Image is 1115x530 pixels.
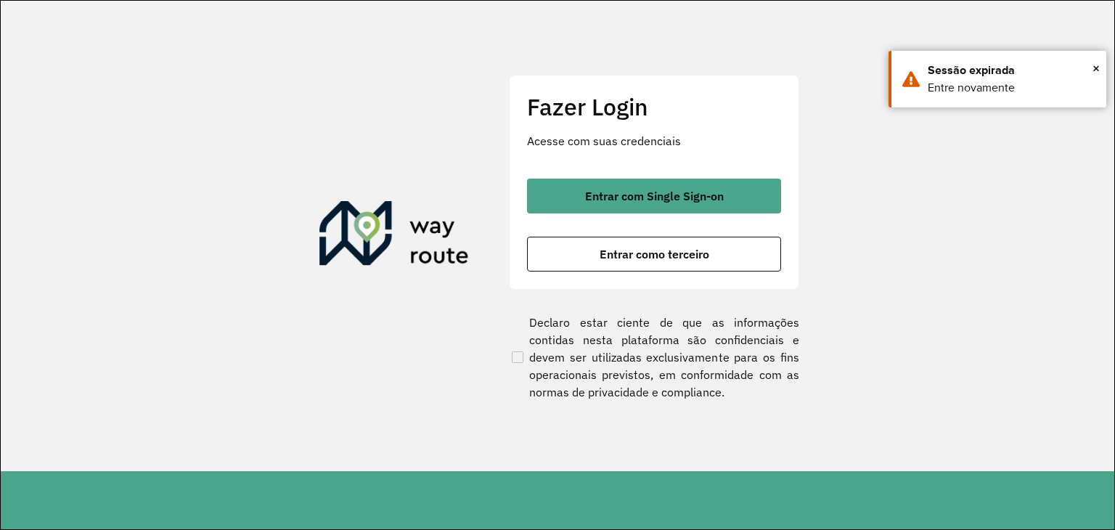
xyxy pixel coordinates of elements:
p: Acesse com suas credenciais [527,132,781,150]
span: Entrar como terceiro [600,248,709,260]
button: Close [1092,57,1100,79]
div: Entre novamente [928,79,1095,97]
button: button [527,237,781,272]
span: Entrar com Single Sign-on [585,190,724,202]
img: Roteirizador AmbevTech [319,201,469,271]
h2: Fazer Login [527,93,781,121]
div: Sessão expirada [928,62,1095,79]
button: button [527,179,781,213]
span: × [1092,57,1100,79]
label: Declaro estar ciente de que as informações contidas nesta plataforma são confidenciais e devem se... [509,314,799,401]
